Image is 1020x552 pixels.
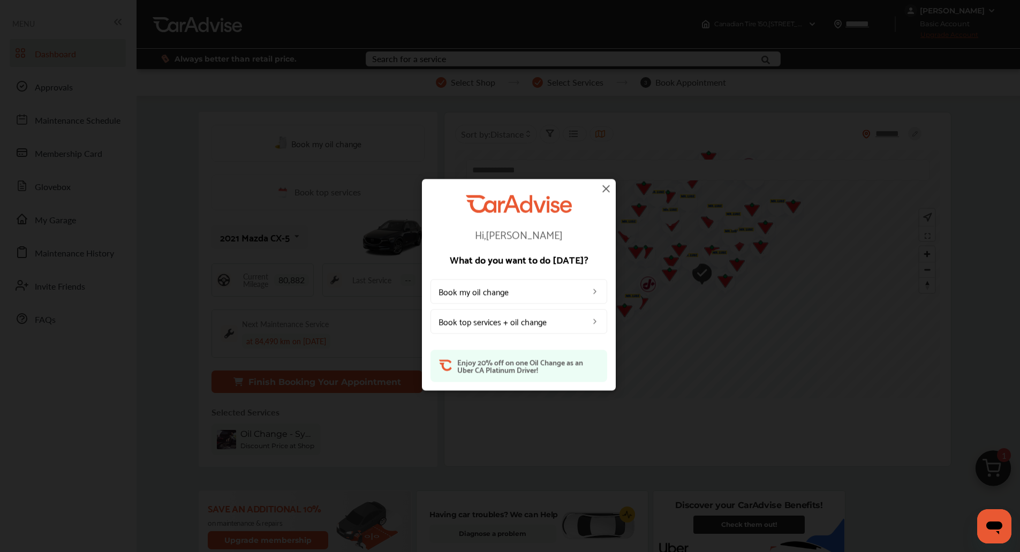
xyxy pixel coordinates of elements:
[430,229,607,239] p: Hi, [PERSON_NAME]
[600,182,613,195] img: close-icon.a004319c.svg
[430,279,607,304] a: Book my oil change
[430,254,607,264] p: What do you want to do [DATE]?
[977,509,1011,543] iframe: Button to launch messaging window
[457,358,599,373] p: Enjoy 20% off on one Oil Change as an Uber CA Platinum Driver!
[591,287,599,296] img: left_arrow_icon.0f472efe.svg
[439,358,452,372] img: ca-orange-short.08083ad2.svg
[466,195,572,213] img: CarAdvise Logo
[430,309,607,334] a: Book top services + oil change
[591,317,599,326] img: left_arrow_icon.0f472efe.svg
